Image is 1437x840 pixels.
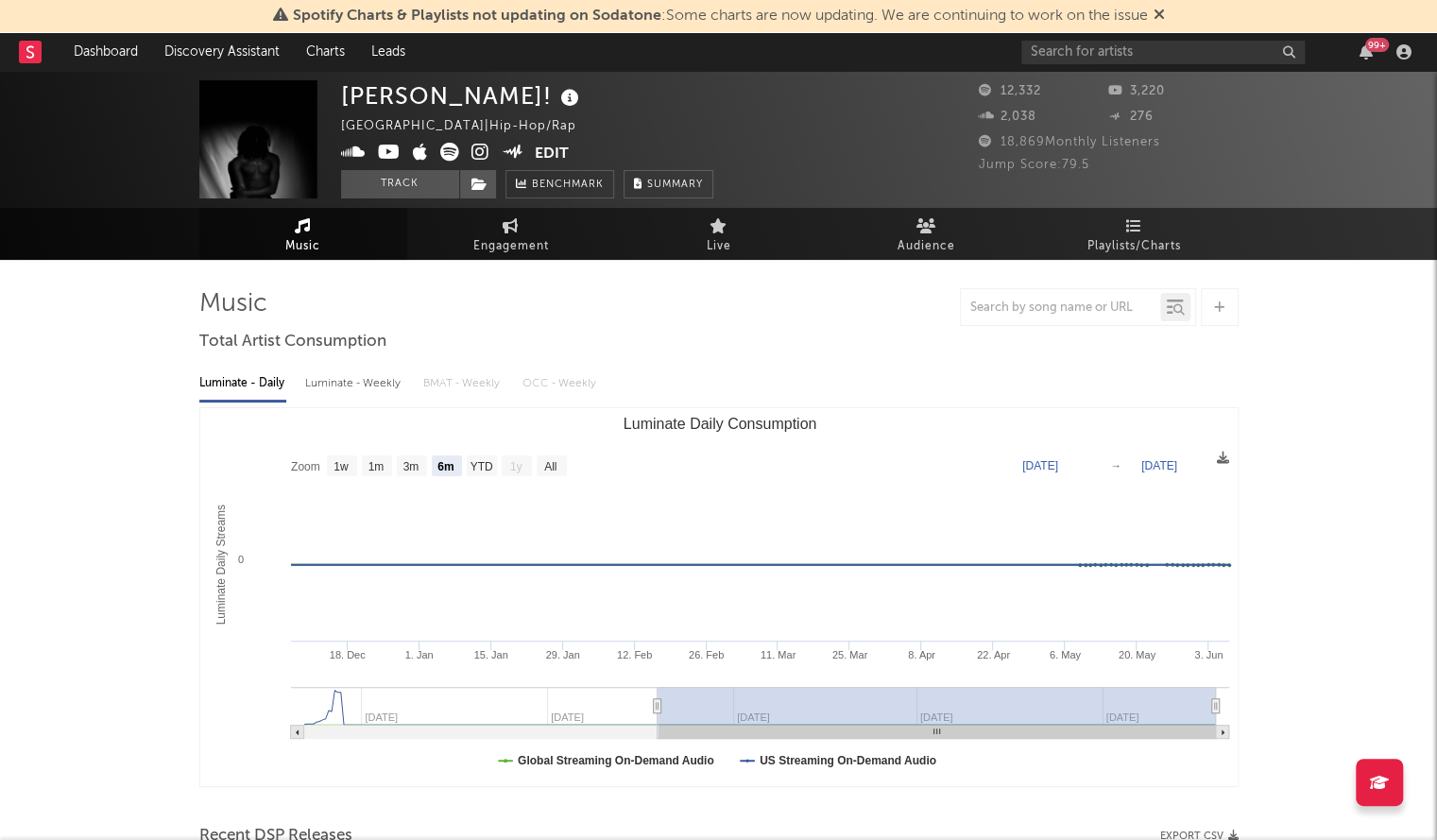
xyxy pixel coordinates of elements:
[979,85,1041,97] span: 12,332
[961,300,1160,316] input: Search by song name or URL
[1031,208,1239,260] a: Playlists/Charts
[293,9,1148,24] span: : Some charts are now updating. We are continuing to work on the issue
[647,180,703,190] span: Summary
[402,460,419,473] text: 3m
[908,649,935,660] text: 8. Apr
[293,9,661,24] span: Spotify Charts & Playlists not updating on Sodatone
[199,368,286,400] div: Luminate - Daily
[1110,459,1121,472] text: →
[688,649,723,660] text: 26. Feb
[1022,459,1058,472] text: [DATE]
[437,460,453,473] text: 6m
[358,33,419,71] a: Leads
[341,170,459,198] button: Track
[979,111,1036,123] span: 2,038
[1194,649,1223,660] text: 3. Jun
[831,649,867,660] text: 25. Mar
[199,331,386,353] span: Total Artist Consumption
[1360,44,1373,60] button: 99+
[473,649,507,660] text: 15. Jan
[404,649,433,660] text: 1. Jan
[285,235,320,258] span: Music
[341,115,598,138] div: [GEOGRAPHIC_DATA] | Hip-Hop/Rap
[60,33,151,71] a: Dashboard
[473,235,549,258] span: Engagement
[237,554,243,565] text: 0
[760,649,795,660] text: 11. Mar
[151,33,293,71] a: Discovery Assistant
[759,754,935,767] text: US Streaming On-Demand Audio
[1108,85,1165,97] span: 3,220
[532,174,604,197] span: Benchmark
[407,208,615,260] a: Engagement
[898,235,955,258] span: Audience
[341,80,584,111] div: [PERSON_NAME]!
[200,408,1239,786] svg: Luminate Daily Consumption
[199,208,407,260] a: Music
[545,649,579,660] text: 29. Jan
[1365,38,1389,52] div: 99 +
[1108,111,1154,123] span: 276
[505,170,614,198] a: Benchmark
[291,460,320,473] text: Zoom
[615,208,823,260] a: Live
[470,460,492,473] text: YTD
[293,33,358,71] a: Charts
[544,460,556,473] text: All
[979,159,1089,171] span: Jump Score: 79.5
[823,208,1031,260] a: Audience
[1087,235,1181,258] span: Playlists/Charts
[707,235,731,258] span: Live
[1049,649,1081,660] text: 6. May
[509,460,522,473] text: 1y
[214,505,228,625] text: Luminate Daily Streams
[535,143,569,166] button: Edit
[623,416,816,432] text: Luminate Daily Consumption
[1141,459,1177,472] text: [DATE]
[616,649,651,660] text: 12. Feb
[1021,41,1305,64] input: Search for artists
[976,649,1009,660] text: 22. Apr
[1118,649,1155,660] text: 20. May
[518,754,714,767] text: Global Streaming On-Demand Audio
[1154,9,1165,24] span: Dismiss
[368,460,384,473] text: 1m
[334,460,349,473] text: 1w
[329,649,365,660] text: 18. Dec
[305,368,404,400] div: Luminate - Weekly
[624,170,713,198] button: Summary
[979,136,1160,148] span: 18,869 Monthly Listeners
